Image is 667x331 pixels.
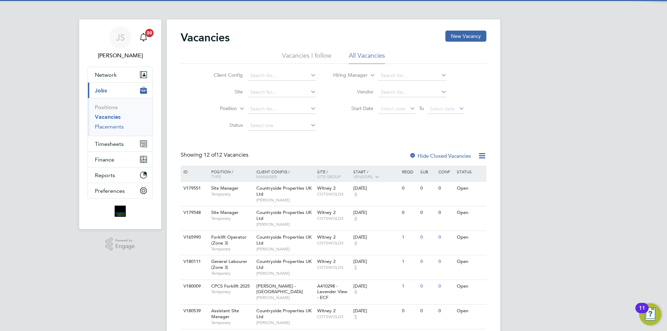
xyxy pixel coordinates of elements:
[353,191,358,197] span: 4
[256,246,314,252] span: [PERSON_NAME]
[182,206,206,219] div: V179548
[88,152,153,167] button: Finance
[88,206,153,217] a: Go to home page
[317,283,347,301] span: A410298 - Lavender View - ECF
[256,185,312,197] span: Countryside Properties UK Ltd
[182,255,206,268] div: V180111
[182,182,206,195] div: V179551
[211,271,253,276] span: Temporary
[88,183,153,198] button: Preferences
[256,283,303,295] span: [PERSON_NAME] - [GEOGRAPHIC_DATA]
[211,258,247,270] span: General Labourer (Zone 3)
[455,305,485,317] div: Open
[419,280,437,293] div: 0
[256,209,312,221] span: Countryside Properties UK Ltd
[455,166,485,177] div: Status
[211,191,253,197] span: Temporary
[95,104,118,110] a: Positions
[317,191,350,197] span: COTSWOLDS
[88,98,153,136] div: Jobs
[95,141,124,147] span: Timesheets
[256,197,314,203] span: [PERSON_NAME]
[317,265,350,270] span: COTSWOLDS
[211,246,253,252] span: Temporary
[197,105,237,112] label: Position
[88,136,153,151] button: Timesheets
[445,31,486,42] button: New Vacancy
[211,185,239,191] span: Site Manager
[95,72,117,78] span: Network
[116,33,125,42] span: JS
[204,151,248,158] span: 12 Vacancies
[248,121,316,131] input: Select one
[455,280,485,293] div: Open
[378,71,447,81] input: Search for...
[333,89,373,95] label: Vendor
[437,166,455,177] div: Conf
[317,216,350,221] span: COTSWOLDS
[256,174,277,179] span: Manager
[455,231,485,244] div: Open
[317,174,341,179] span: Site Group
[419,166,437,177] div: Sub
[115,206,126,217] img: bromak-logo-retina.png
[381,106,406,112] span: Select date
[353,308,398,314] div: [DATE]
[400,206,418,219] div: 0
[88,51,153,60] span: Julia Scholes
[317,314,350,320] span: COTSWOLDS
[353,216,358,222] span: 4
[353,265,358,271] span: 5
[256,222,314,227] span: [PERSON_NAME]
[400,305,418,317] div: 0
[282,51,331,64] li: Vacancies I follow
[256,320,314,325] span: [PERSON_NAME]
[211,289,253,295] span: Temporary
[79,19,161,229] nav: Main navigation
[256,258,312,270] span: Countryside Properties UK Ltd
[211,283,250,289] span: CPCS Forklift 2025
[419,255,437,268] div: 0
[95,87,107,94] span: Jobs
[317,185,336,191] span: Witney 2
[182,305,206,317] div: V180539
[437,280,455,293] div: 0
[181,31,230,44] h2: Vacancies
[95,114,121,120] a: Vacancies
[256,234,312,246] span: Countryside Properties UK Ltd
[437,305,455,317] div: 0
[115,243,135,249] span: Engage
[315,166,352,182] div: Site /
[248,104,316,114] input: Search for...
[248,88,316,97] input: Search for...
[95,123,124,130] a: Placements
[182,280,206,293] div: V180009
[106,238,135,251] a: Powered byEngage
[353,259,398,265] div: [DATE]
[211,174,221,179] span: Type
[88,67,153,82] button: Network
[419,206,437,219] div: 0
[182,166,206,177] div: ID
[88,26,153,60] a: JS[PERSON_NAME]
[639,308,645,317] div: 11
[353,174,373,179] span: Vendors
[115,238,135,243] span: Powered by
[203,72,243,78] label: Client Config
[417,104,426,113] span: To
[437,182,455,195] div: 0
[211,209,239,215] span: Site Manager
[353,210,398,216] div: [DATE]
[256,308,312,320] span: Countryside Properties UK Ltd
[211,234,247,246] span: Forklift Operator (Zone 3)
[248,71,316,81] input: Search for...
[378,88,447,97] input: Search for...
[353,234,398,240] div: [DATE]
[419,231,437,244] div: 0
[95,172,115,179] span: Reports
[95,188,125,194] span: Preferences
[353,283,398,289] div: [DATE]
[455,255,485,268] div: Open
[255,166,315,182] div: Client Config /
[88,167,153,183] button: Reports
